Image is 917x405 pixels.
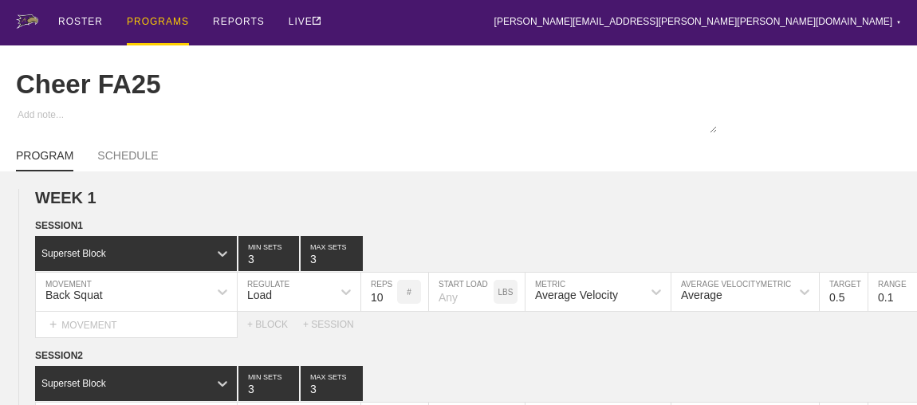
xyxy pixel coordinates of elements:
input: None [301,236,363,271]
img: logo [16,14,38,29]
input: None [301,366,363,401]
input: Any [429,273,494,311]
div: Superset Block [41,378,106,389]
span: SESSION 1 [35,220,83,231]
div: Load [247,289,272,301]
div: Average Velocity [535,289,618,301]
a: SCHEDULE [97,149,158,170]
span: WEEK 1 [35,189,96,206]
div: + SESSION [303,319,367,330]
div: Superset Block [41,248,106,259]
span: SESSION 2 [35,350,83,361]
div: + BLOCK [247,319,303,330]
p: # [407,288,411,297]
span: + [49,317,57,331]
div: MOVEMENT [35,312,238,338]
div: ▼ [896,18,901,27]
p: LBS [498,288,514,297]
a: PROGRAM [16,149,73,171]
div: Back Squat [45,289,103,301]
iframe: Chat Widget [630,220,917,405]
